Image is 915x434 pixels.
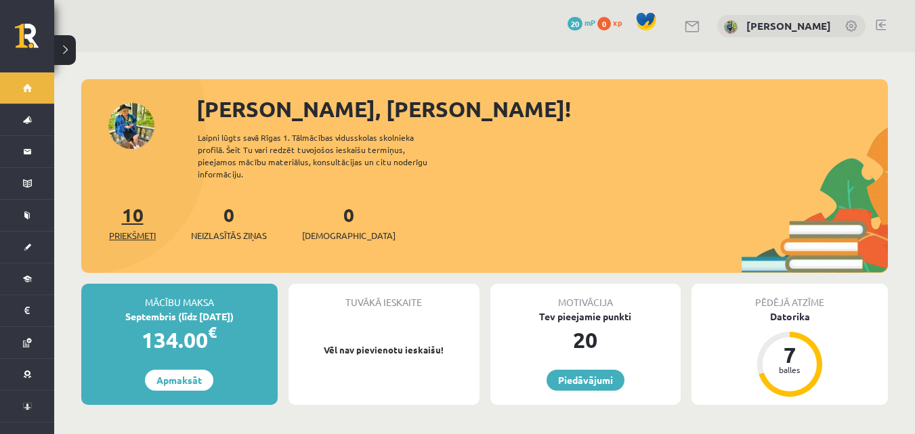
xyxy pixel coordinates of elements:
div: Motivācija [490,284,681,309]
span: [DEMOGRAPHIC_DATA] [302,229,396,242]
div: 20 [490,324,681,356]
span: xp [613,17,622,28]
a: [PERSON_NAME] [746,19,831,32]
img: Viktorija Dolmatova [724,20,738,34]
div: Tuvākā ieskaite [289,284,480,309]
div: Tev pieejamie punkti [490,309,681,324]
div: [PERSON_NAME], [PERSON_NAME]! [196,93,888,125]
a: Apmaksāt [145,370,213,391]
div: 7 [769,344,810,366]
div: Laipni lūgts savā Rīgas 1. Tālmācības vidusskolas skolnieka profilā. Šeit Tu vari redzēt tuvojošo... [198,131,451,180]
div: 134.00 [81,324,278,356]
span: € [208,322,217,342]
a: Datorika 7 balles [691,309,888,399]
p: Vēl nav pievienotu ieskaišu! [295,343,473,357]
a: 20 mP [568,17,595,28]
a: 0Neizlasītās ziņas [191,202,267,242]
span: Priekšmeti [109,229,156,242]
span: mP [584,17,595,28]
a: Rīgas 1. Tālmācības vidusskola [15,24,54,58]
span: 20 [568,17,582,30]
div: Septembris (līdz [DATE]) [81,309,278,324]
span: Neizlasītās ziņas [191,229,267,242]
a: 0[DEMOGRAPHIC_DATA] [302,202,396,242]
div: Pēdējā atzīme [691,284,888,309]
a: Piedāvājumi [547,370,624,391]
div: balles [769,366,810,374]
a: 10Priekšmeti [109,202,156,242]
div: Datorika [691,309,888,324]
a: 0 xp [597,17,629,28]
div: Mācību maksa [81,284,278,309]
span: 0 [597,17,611,30]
